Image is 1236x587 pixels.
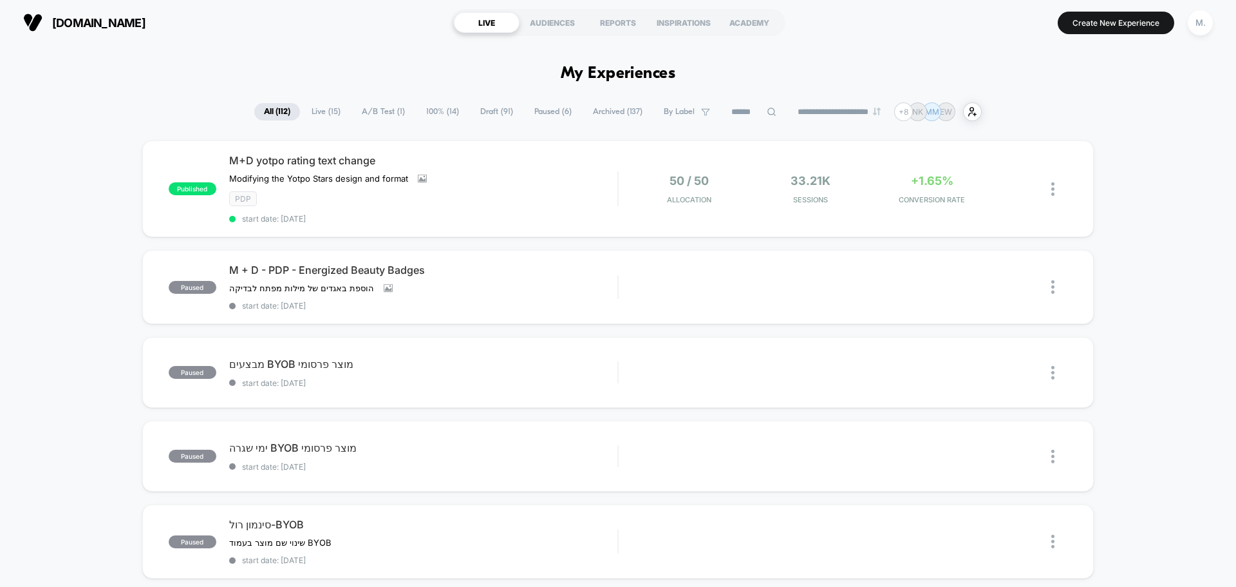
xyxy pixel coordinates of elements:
[23,13,42,32] img: Visually logo
[229,173,408,184] span: Modifying the Yotpo Stars design and format
[229,214,617,224] span: start date: [DATE]
[417,103,469,120] span: 100% ( 14 )
[229,154,617,167] span: M+D yotpo rating text change
[229,555,617,565] span: start date: [DATE]
[753,195,868,204] span: Sessions
[667,195,711,204] span: Allocation
[1051,450,1054,463] img: close
[229,378,617,388] span: start date: [DATE]
[583,103,652,120] span: Archived ( 137 )
[1051,535,1054,548] img: close
[911,174,953,188] span: +1.65%
[940,107,952,117] p: EW
[1184,10,1217,36] button: M.
[229,537,332,548] span: שינוי שם מוצר בעמוד BYOB
[585,12,651,33] div: REPORTS
[229,358,617,370] span: מבצעים BYOB מוצר פרסומי
[454,12,520,33] div: LIVE
[229,518,617,531] span: סינמון רול-BYOB
[352,103,415,120] span: A/B Test ( 1 )
[302,103,350,120] span: Live ( 15 )
[169,366,216,379] span: paused
[229,264,617,276] span: M + D - PDP - Energized Beauty Badges
[19,12,149,33] button: [DOMAIN_NAME]
[169,281,216,294] span: paused
[716,12,782,33] div: ACADEMY
[651,12,716,33] div: INSPIRATIONS
[169,535,216,548] span: paused
[520,12,585,33] div: AUDIENCES
[525,103,581,120] span: Paused ( 6 )
[1058,12,1174,34] button: Create New Experience
[254,103,300,120] span: All ( 112 )
[169,450,216,463] span: paused
[1051,182,1054,196] img: close
[894,102,913,121] div: + 8
[874,195,989,204] span: CONVERSION RATE
[229,462,617,472] span: start date: [DATE]
[1051,280,1054,294] img: close
[912,107,923,117] p: NK
[925,107,939,117] p: MM
[669,174,709,188] span: 50 / 50
[873,108,881,115] img: end
[229,441,617,454] span: ימי שגרה BYOB מוצר פרסומי
[1051,366,1054,380] img: close
[229,283,374,293] span: הוספת באגדים של מילות מפתח לבדיקה
[471,103,523,120] span: Draft ( 91 )
[169,182,216,195] span: published
[1188,10,1213,35] div: M.
[561,64,676,83] h1: My Experiences
[229,191,257,206] span: pdp
[52,16,145,30] span: [DOMAIN_NAME]
[664,107,695,117] span: By Label
[791,174,830,188] span: 33.21k
[229,301,617,311] span: start date: [DATE]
